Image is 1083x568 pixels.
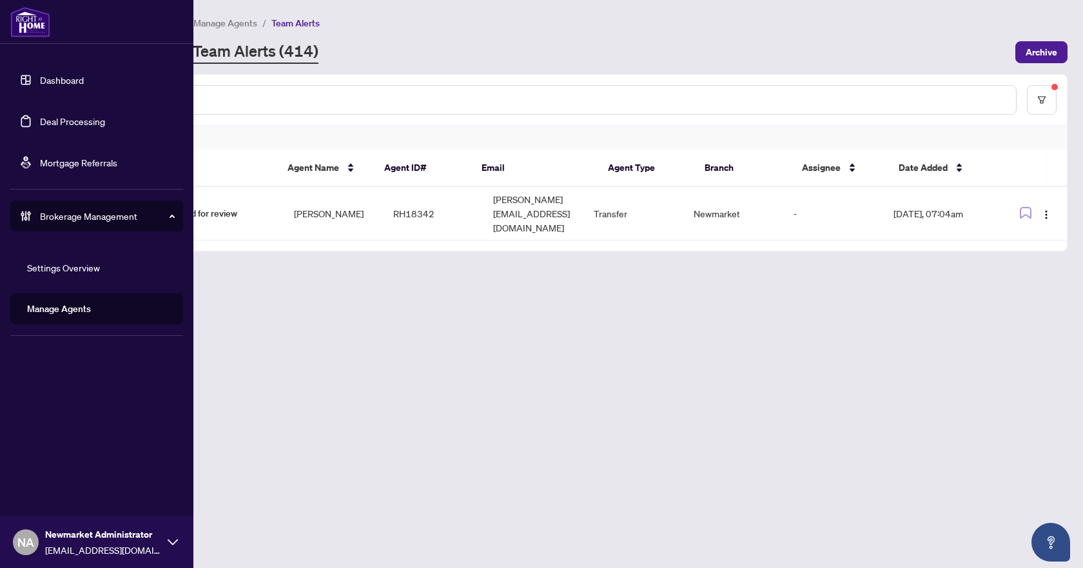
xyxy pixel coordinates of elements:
[683,187,783,240] td: Newmarket
[1036,203,1057,224] button: Logo
[783,187,883,240] td: -
[899,161,948,175] span: Date Added
[45,527,161,542] span: Newmarket Administrator
[1031,523,1070,562] button: Open asap
[193,41,318,64] a: Team Alerts (414)
[483,187,583,240] td: [PERSON_NAME][EMAIL_ADDRESS][DOMAIN_NAME]
[598,150,694,187] th: Agent Type
[68,125,1067,150] div: 1 of Items
[127,206,273,220] span: Profile submitted for review
[17,533,34,551] span: NA
[262,15,266,30] li: /
[115,150,277,187] th: Summary
[883,187,1003,240] td: [DATE], 07:04am
[10,6,50,37] img: logo
[583,187,683,240] td: Transfer
[1015,41,1068,63] button: Archive
[288,161,339,175] span: Agent Name
[694,150,791,187] th: Branch
[40,157,117,168] a: Mortgage Referrals
[1027,85,1057,115] button: filter
[45,543,161,557] span: [EMAIL_ADDRESS][DOMAIN_NAME]
[802,161,841,175] span: Assignee
[383,187,483,240] td: RH18342
[792,150,888,187] th: Assignee
[374,150,471,187] th: Agent ID#
[888,150,1005,187] th: Date Added
[40,209,174,223] span: Brokerage Management
[193,17,257,29] span: Manage Agents
[1041,210,1051,220] img: Logo
[471,150,598,187] th: Email
[1026,42,1057,63] span: Archive
[1037,95,1046,104] span: filter
[40,74,84,86] a: Dashboard
[271,17,320,29] span: Team Alerts
[27,303,91,315] a: Manage Agents
[27,262,100,273] a: Settings Overview
[40,115,105,127] a: Deal Processing
[277,150,374,187] th: Agent Name
[284,187,384,240] td: [PERSON_NAME]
